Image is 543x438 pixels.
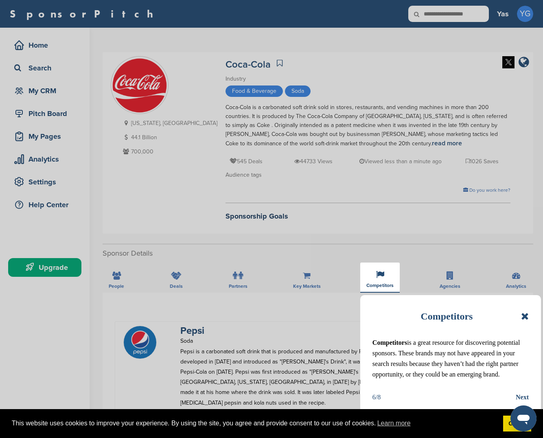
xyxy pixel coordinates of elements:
[503,416,531,432] a: dismiss cookie message
[372,392,381,403] div: 6/8
[372,339,407,346] b: Competitors
[12,417,497,429] span: This website uses cookies to improve your experience. By using the site, you agree and provide co...
[516,392,529,403] button: Next
[376,417,412,429] a: learn more about cookies
[420,307,473,325] h1: Competitors
[372,337,529,380] p: is a great resource for discovering potential sponsors. These brands may not have appeared in you...
[510,405,536,431] iframe: Button to launch messaging window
